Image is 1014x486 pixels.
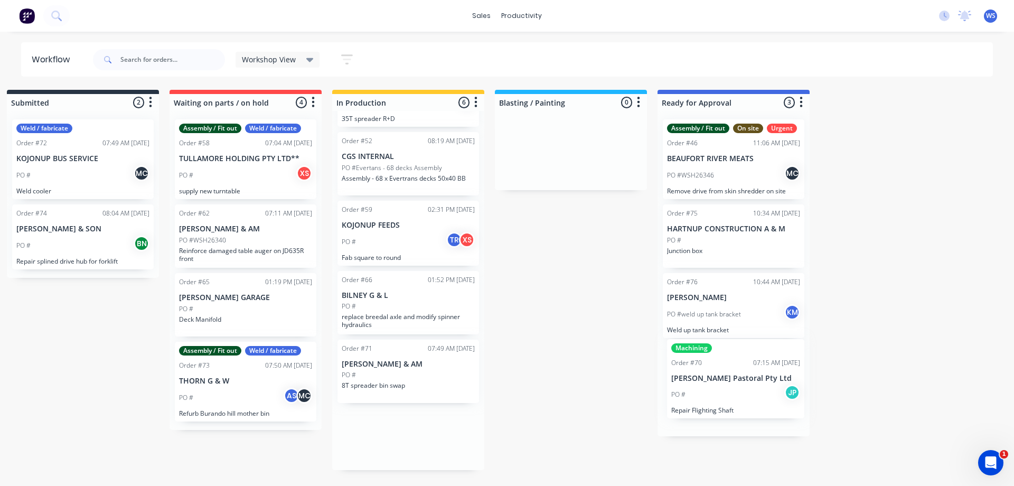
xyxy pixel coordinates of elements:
div: productivity [496,8,547,24]
iframe: Intercom live chat [978,450,1003,475]
div: Workflow [32,53,75,66]
input: Search for orders... [120,49,225,70]
span: Workshop View [242,54,296,65]
span: 1 [1000,450,1008,459]
span: WS [986,11,996,21]
img: Factory [19,8,35,24]
div: sales [467,8,496,24]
